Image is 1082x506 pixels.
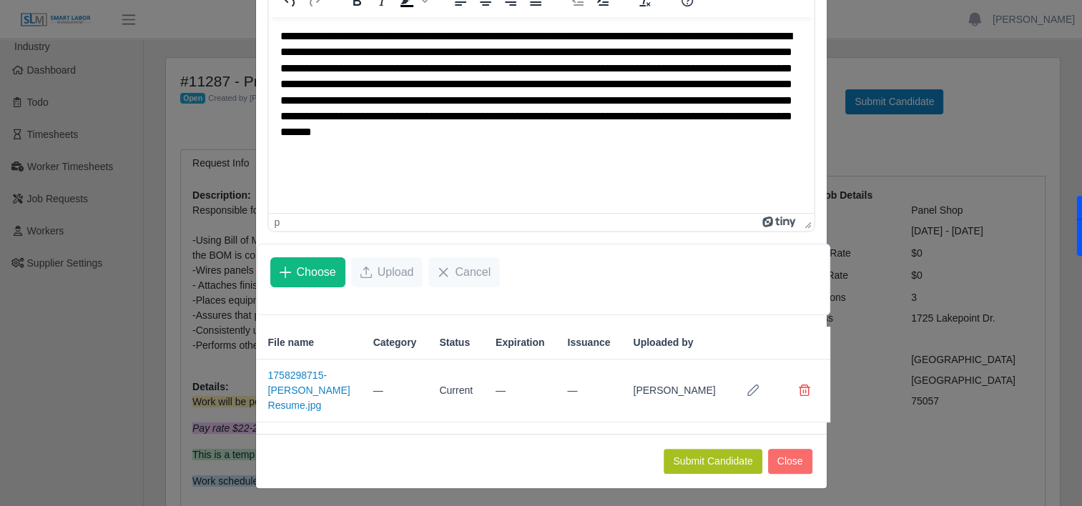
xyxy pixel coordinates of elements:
[268,369,350,411] a: 1758298715-[PERSON_NAME] Resume.jpg
[297,264,336,281] span: Choose
[633,335,693,350] span: Uploaded by
[496,335,544,350] span: Expiration
[270,257,345,287] button: Choose
[428,359,484,422] td: Current
[275,217,280,228] div: p
[378,264,414,281] span: Upload
[790,376,819,405] button: Delete file
[621,359,727,422] td: [PERSON_NAME]
[439,335,470,350] span: Status
[762,217,798,228] a: Powered by Tiny
[739,376,767,405] button: Row Edit
[269,17,814,213] iframe: Rich Text Area
[664,449,762,474] button: Submit Candidate
[428,257,500,287] button: Cancel
[556,359,621,422] td: —
[567,335,610,350] span: Issuance
[768,449,812,474] button: Close
[362,359,428,422] td: —
[373,335,417,350] span: Category
[484,359,556,422] td: —
[455,264,491,281] span: Cancel
[799,214,814,231] div: Press the Up and Down arrow keys to resize the editor.
[268,335,315,350] span: File name
[351,257,423,287] button: Upload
